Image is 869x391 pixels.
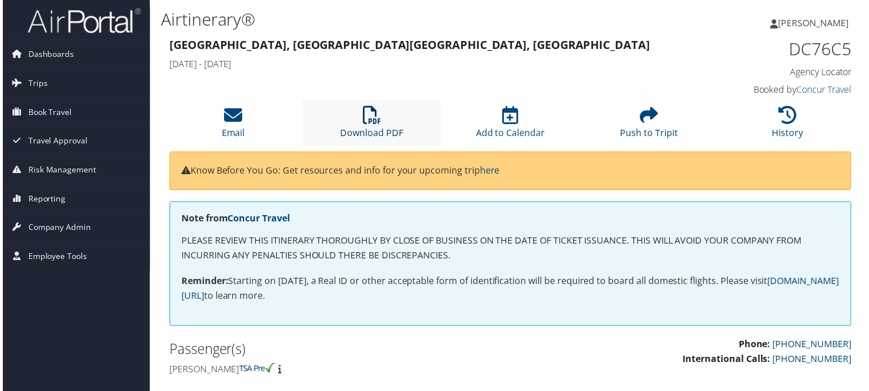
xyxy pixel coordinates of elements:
[26,127,85,156] span: Travel Approval
[695,84,854,96] h4: Booked by
[26,186,63,214] span: Reporting
[180,275,842,304] p: Starting on [DATE], a Real ID or other acceptable form of identification will be required to boar...
[26,40,72,69] span: Dashboards
[159,7,628,31] h1: Airtinerary®
[26,98,69,127] span: Book Travel
[220,113,243,140] a: Email
[695,38,854,61] h1: DC76C5
[480,165,500,178] a: here
[740,340,772,352] strong: Phone:
[168,365,502,377] h4: [PERSON_NAME]
[168,38,651,53] strong: [GEOGRAPHIC_DATA], [GEOGRAPHIC_DATA] [GEOGRAPHIC_DATA], [GEOGRAPHIC_DATA]
[226,213,289,225] a: Concur Travel
[238,365,275,375] img: tsa-precheck.png
[180,235,842,264] p: PLEASE REVIEW THIS ITINERARY THOROUGHLY BY CLOSE OF BUSINESS ON THE DATE OF TICKET ISSUANCE. THIS...
[798,84,854,96] a: Concur Travel
[621,113,679,140] a: Push to Tripit
[26,69,45,98] span: Trips
[780,17,851,29] span: [PERSON_NAME]
[180,164,842,179] p: Know Before You Go: Get resources and info for your upcoming trip
[476,113,545,140] a: Add to Calendar
[26,215,89,243] span: Company Admin
[26,157,94,185] span: Risk Management
[180,213,289,225] strong: Note from
[340,113,403,140] a: Download PDF
[168,341,502,361] h2: Passenger(s)
[168,58,678,71] h4: [DATE] - [DATE]
[25,7,139,34] img: airportal-logo.png
[774,113,805,140] a: History
[180,276,841,303] a: [DOMAIN_NAME][URL]
[180,276,227,289] strong: Reminder:
[775,340,854,352] a: [PHONE_NUMBER]
[695,66,854,79] h4: Agency Locator
[772,6,862,40] a: [PERSON_NAME]
[26,244,85,272] span: Employee Tools
[684,355,772,367] strong: International Calls:
[775,355,854,367] a: [PHONE_NUMBER]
